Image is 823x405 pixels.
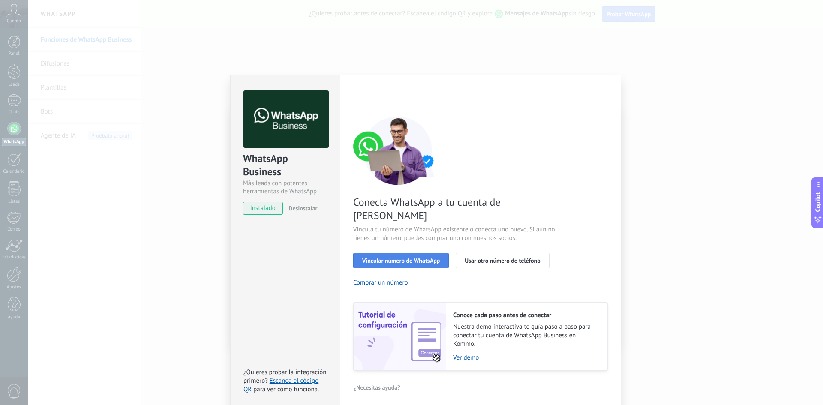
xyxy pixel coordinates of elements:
button: Desinstalar [285,202,317,215]
span: Desinstalar [288,204,317,212]
img: logo_main.png [243,90,329,148]
a: Ver demo [453,354,599,362]
span: ¿Quieres probar la integración primero? [243,368,327,385]
span: ¿Necesitas ayuda? [354,384,400,390]
button: Comprar un número [353,279,408,287]
span: Conecta WhatsApp a tu cuenta de [PERSON_NAME] [353,195,557,222]
span: Vincula tu número de WhatsApp existente o conecta uno nuevo. Si aún no tienes un número, puedes c... [353,225,557,243]
span: instalado [243,202,282,215]
div: Más leads con potentes herramientas de WhatsApp [243,179,327,195]
span: Usar otro número de teléfono [465,258,540,264]
button: ¿Necesitas ayuda? [353,381,401,394]
span: Vincular número de WhatsApp [362,258,440,264]
span: Copilot [814,192,822,212]
div: WhatsApp Business [243,152,327,179]
a: Escanea el código QR [243,377,318,393]
h2: Conoce cada paso antes de conectar [453,311,599,319]
button: Vincular número de WhatsApp [353,253,449,268]
span: para ver cómo funciona. [253,385,319,393]
span: Nuestra demo interactiva te guía paso a paso para conectar tu cuenta de WhatsApp Business en Kommo. [453,323,599,348]
img: connect number [353,116,443,185]
button: Usar otro número de teléfono [456,253,549,268]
